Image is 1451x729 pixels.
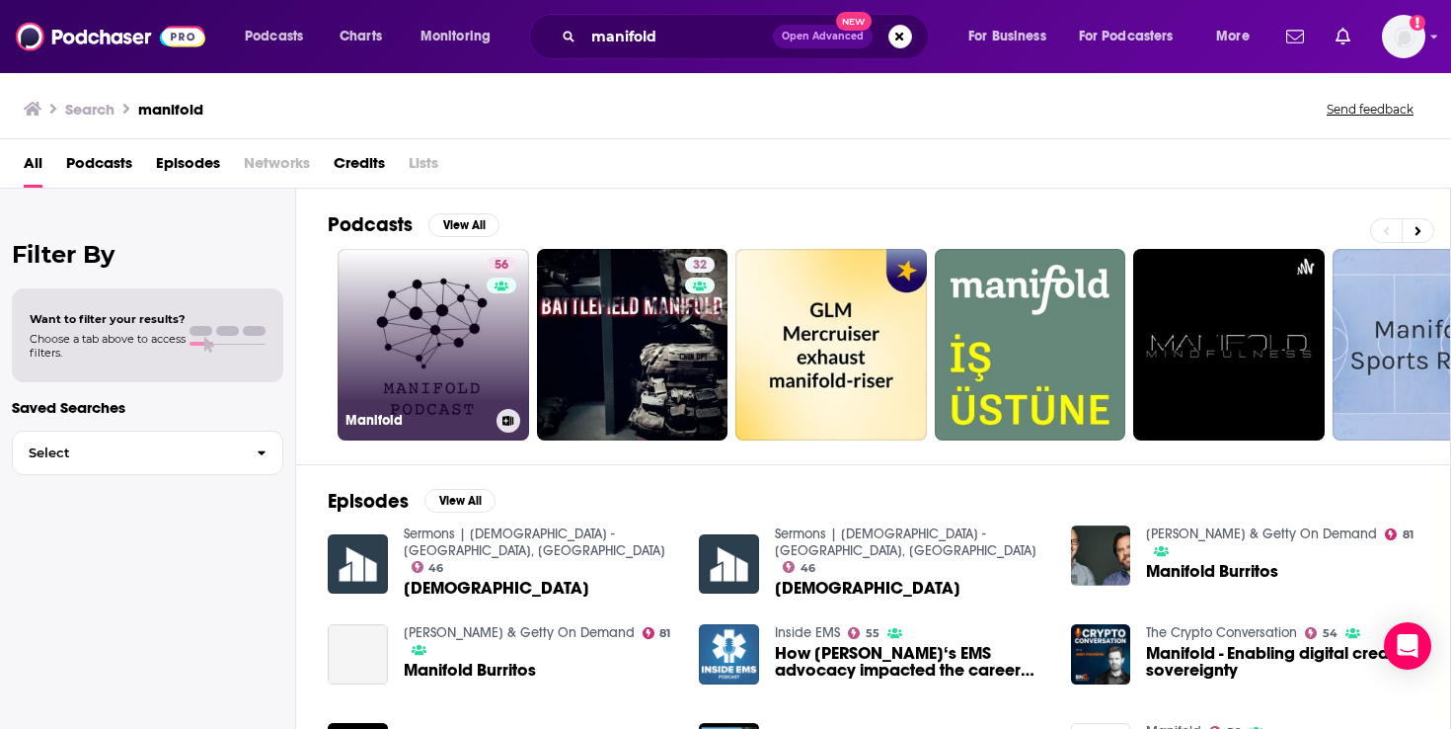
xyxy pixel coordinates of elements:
[328,212,499,237] a: PodcastsView All
[1202,21,1274,52] button: open menu
[328,489,409,514] h2: Episodes
[783,561,815,573] a: 46
[866,629,879,638] span: 55
[412,561,444,573] a: 46
[1321,101,1419,118] button: Send feedback
[1305,627,1337,639] a: 54
[1146,624,1297,641] a: The Crypto Conversation
[345,412,489,429] h3: Manifold
[699,534,759,595] img: Manifold Witness
[1382,15,1425,58] button: Show profile menu
[428,213,499,237] button: View All
[327,21,394,52] a: Charts
[404,526,665,559] a: Sermons | University Reformed Church - East Lansing, MI
[775,526,1036,559] a: Sermons | University Reformed Church - East Lansing, MI
[1146,645,1418,679] a: Manifold - Enabling digital creative sovereignty
[1146,526,1377,542] a: Armstrong & Getty On Demand
[1278,20,1312,53] a: Show notifications dropdown
[328,212,413,237] h2: Podcasts
[685,257,715,273] a: 32
[775,645,1047,679] a: How Dr. Craig Manifold‘s EMS advocacy impacted the career field
[334,147,385,188] a: Credits
[231,21,329,52] button: open menu
[16,18,205,55] img: Podchaser - Follow, Share and Rate Podcasts
[338,249,529,441] a: 56Manifold
[404,662,536,679] a: Manifold Burritos
[428,564,443,573] span: 46
[1328,20,1358,53] a: Show notifications dropdown
[404,580,589,597] span: [DEMOGRAPHIC_DATA]
[699,624,759,685] img: How Dr. Craig Manifold‘s EMS advocacy impacted the career field
[968,23,1046,50] span: For Business
[420,23,491,50] span: Monitoring
[12,431,283,475] button: Select
[773,25,873,48] button: Open AdvancedNew
[328,624,388,685] a: Manifold Burritos
[328,489,496,514] a: EpisodesView All
[409,147,438,188] span: Lists
[775,624,840,641] a: Inside EMS
[659,629,670,638] span: 81
[1066,21,1202,52] button: open menu
[138,100,203,119] h3: manifold
[775,580,960,597] span: [DEMOGRAPHIC_DATA]
[1146,563,1278,580] a: Manifold Burritos
[782,32,864,41] span: Open Advanced
[955,21,1071,52] button: open menu
[1410,15,1425,31] svg: Add a profile image
[404,580,589,597] a: Manifold Witness
[407,21,516,52] button: open menu
[1382,15,1425,58] img: User Profile
[495,256,508,276] span: 56
[836,12,872,31] span: New
[1403,530,1413,539] span: 81
[693,256,707,276] span: 32
[583,21,773,52] input: Search podcasts, credits, & more...
[775,645,1047,679] span: How [PERSON_NAME]‘s EMS advocacy impacted the career field
[801,564,815,573] span: 46
[1382,15,1425,58] span: Logged in as TrevorC
[537,249,728,441] a: 32
[548,14,948,59] div: Search podcasts, credits, & more...
[404,624,635,641] a: Armstrong & Getty On Demand
[65,100,115,119] h3: Search
[30,332,186,360] span: Choose a tab above to access filters.
[12,398,283,417] p: Saved Searches
[1323,629,1337,638] span: 54
[1384,622,1431,670] div: Open Intercom Messenger
[328,534,388,595] img: Manifold Witness
[1385,528,1413,540] a: 81
[1071,624,1131,685] img: Manifold - Enabling digital creative sovereignty
[775,580,960,597] a: Manifold Witness
[24,147,42,188] a: All
[1071,526,1131,586] img: Manifold Burritos
[643,627,671,639] a: 81
[1216,23,1250,50] span: More
[244,147,310,188] span: Networks
[30,312,186,326] span: Want to filter your results?
[340,23,382,50] span: Charts
[487,257,516,273] a: 56
[1079,23,1174,50] span: For Podcasters
[245,23,303,50] span: Podcasts
[12,240,283,269] h2: Filter By
[13,446,241,459] span: Select
[424,489,496,513] button: View All
[156,147,220,188] a: Episodes
[66,147,132,188] a: Podcasts
[848,627,879,639] a: 55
